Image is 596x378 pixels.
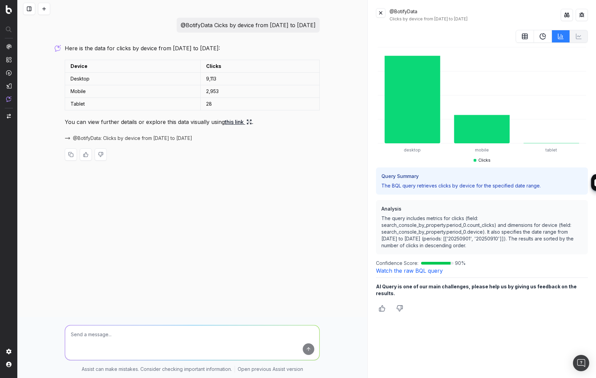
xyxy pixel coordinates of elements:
button: table [516,30,534,43]
img: Switch project [7,114,11,119]
button: Thumbs down [394,302,406,314]
td: 9,113 [201,73,320,85]
p: @BotifyData Cicks by device from [DATE] to [DATE] [181,20,316,30]
p: The query includes metrics for clicks (field: search_console_by_property.period_0.count_clicks) a... [381,215,582,249]
td: Mobile [65,85,201,98]
img: Activation [6,70,12,76]
span: 90 % [455,260,466,267]
p: You can view further details or explore this data visually using . [65,117,320,127]
tspan: desktop [404,147,421,152]
img: Setting [6,349,12,354]
span: Confidence Score: [376,260,418,267]
tspan: tablet [545,147,557,152]
td: Clicks [201,60,320,73]
a: Open previous Assist version [238,366,303,373]
img: Botify logo [6,5,12,14]
button: BarChart [552,30,570,43]
a: Watch the raw BQL query [376,267,443,274]
a: this link [225,117,252,127]
p: The BQL query retrieves clicks by device for the specified date range. [381,182,582,189]
div: @BotifyData [390,8,561,22]
img: Studio [6,83,12,89]
img: Botify assist logo [55,45,61,52]
h3: Analysis [381,205,582,212]
button: Not available for current data [570,30,588,43]
div: Open Intercom Messenger [573,355,589,371]
p: Assist can make mistakes. Consider checking important information. [82,366,232,373]
img: Assist [6,96,12,102]
button: Thumbs up [376,302,388,314]
div: Clicks by device from [DATE] to [DATE] [390,16,561,22]
img: Analytics [6,44,12,49]
img: My account [6,362,12,367]
td: 28 [201,98,320,110]
td: Desktop [65,73,201,85]
h3: Query Summary [381,173,582,180]
td: Tablet [65,98,201,110]
b: AI Query is one of our main challenges, please help us by giving us feedback on the results. [376,284,577,296]
span: Clicks [478,158,491,163]
span: @BotifyData: Clicks by device from [DATE] to [DATE] [73,135,192,142]
button: PieChart [534,30,552,43]
img: Intelligence [6,57,12,62]
td: Device [65,60,201,73]
button: @BotifyData: Clicks by device from [DATE] to [DATE] [65,135,200,142]
td: 2,953 [201,85,320,98]
tspan: mobile [475,147,489,152]
p: Here is the data for clicks by device from [DATE] to [DATE]: [65,43,320,53]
